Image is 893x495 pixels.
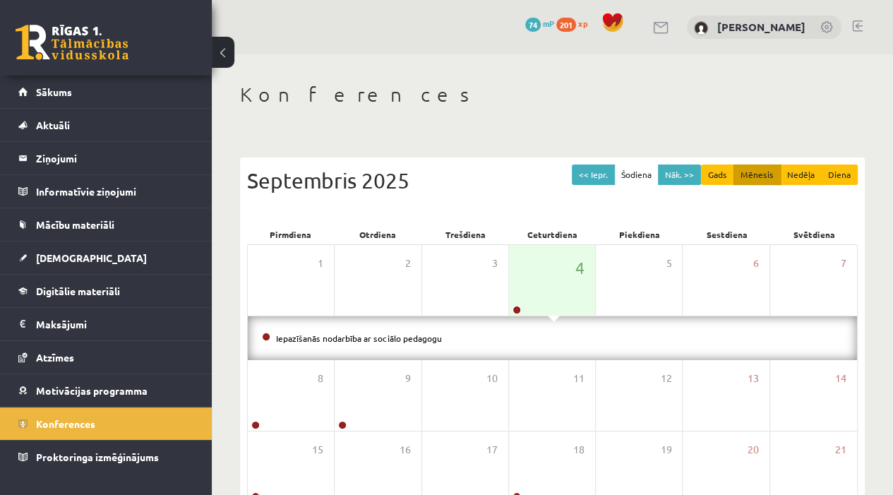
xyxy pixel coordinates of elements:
[36,142,194,174] legend: Ziņojumi
[36,218,114,231] span: Mācību materiāli
[405,256,411,271] span: 2
[335,225,422,244] div: Otrdiena
[573,442,585,458] span: 18
[247,165,858,196] div: Septembris 2025
[36,251,147,264] span: [DEMOGRAPHIC_DATA]
[578,18,587,29] span: xp
[36,308,194,340] legend: Maksājumi
[660,371,671,386] span: 12
[36,119,70,131] span: Aktuāli
[717,20,805,34] a: [PERSON_NAME]
[421,225,509,244] div: Trešdiena
[780,165,822,185] button: Nedēļa
[525,18,554,29] a: 74 mP
[556,18,594,29] a: 201 xp
[18,308,194,340] a: Maksājumi
[821,165,858,185] button: Diena
[318,256,323,271] span: 1
[492,256,498,271] span: 3
[748,371,759,386] span: 13
[18,407,194,440] a: Konferences
[835,371,846,386] span: 14
[525,18,541,32] span: 74
[486,371,498,386] span: 10
[486,442,498,458] span: 17
[18,109,194,141] a: Aktuāli
[666,256,671,271] span: 5
[36,175,194,208] legend: Informatīvie ziņojumi
[36,351,74,364] span: Atzīmes
[614,165,659,185] button: Šodiena
[753,256,759,271] span: 6
[312,442,323,458] span: 15
[573,371,585,386] span: 11
[660,442,671,458] span: 19
[543,18,554,29] span: mP
[575,256,585,280] span: 4
[841,256,846,271] span: 7
[596,225,683,244] div: Piekdiena
[405,371,411,386] span: 9
[658,165,701,185] button: Nāk. >>
[276,333,442,344] a: Iepazīšanās nodarbība ar sociālo pedagogu
[683,225,771,244] div: Sestdiena
[18,175,194,208] a: Informatīvie ziņojumi
[240,83,865,107] h1: Konferences
[36,417,95,430] span: Konferences
[16,25,128,60] a: Rīgas 1. Tālmācības vidusskola
[509,225,597,244] div: Ceturtdiena
[748,442,759,458] span: 20
[18,142,194,174] a: Ziņojumi
[572,165,615,185] button: << Iepr.
[18,208,194,241] a: Mācību materiāli
[18,76,194,108] a: Sākums
[18,374,194,407] a: Motivācijas programma
[556,18,576,32] span: 201
[18,275,194,307] a: Digitālie materiāli
[36,285,120,297] span: Digitālie materiāli
[247,225,335,244] div: Pirmdiena
[694,21,708,35] img: Ksenija Tereško
[835,442,846,458] span: 21
[733,165,781,185] button: Mēnesis
[36,451,159,463] span: Proktoringa izmēģinājums
[400,442,411,458] span: 16
[770,225,858,244] div: Svētdiena
[18,241,194,274] a: [DEMOGRAPHIC_DATA]
[18,441,194,473] a: Proktoringa izmēģinājums
[701,165,734,185] button: Gads
[36,85,72,98] span: Sākums
[36,384,148,397] span: Motivācijas programma
[318,371,323,386] span: 8
[18,341,194,374] a: Atzīmes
